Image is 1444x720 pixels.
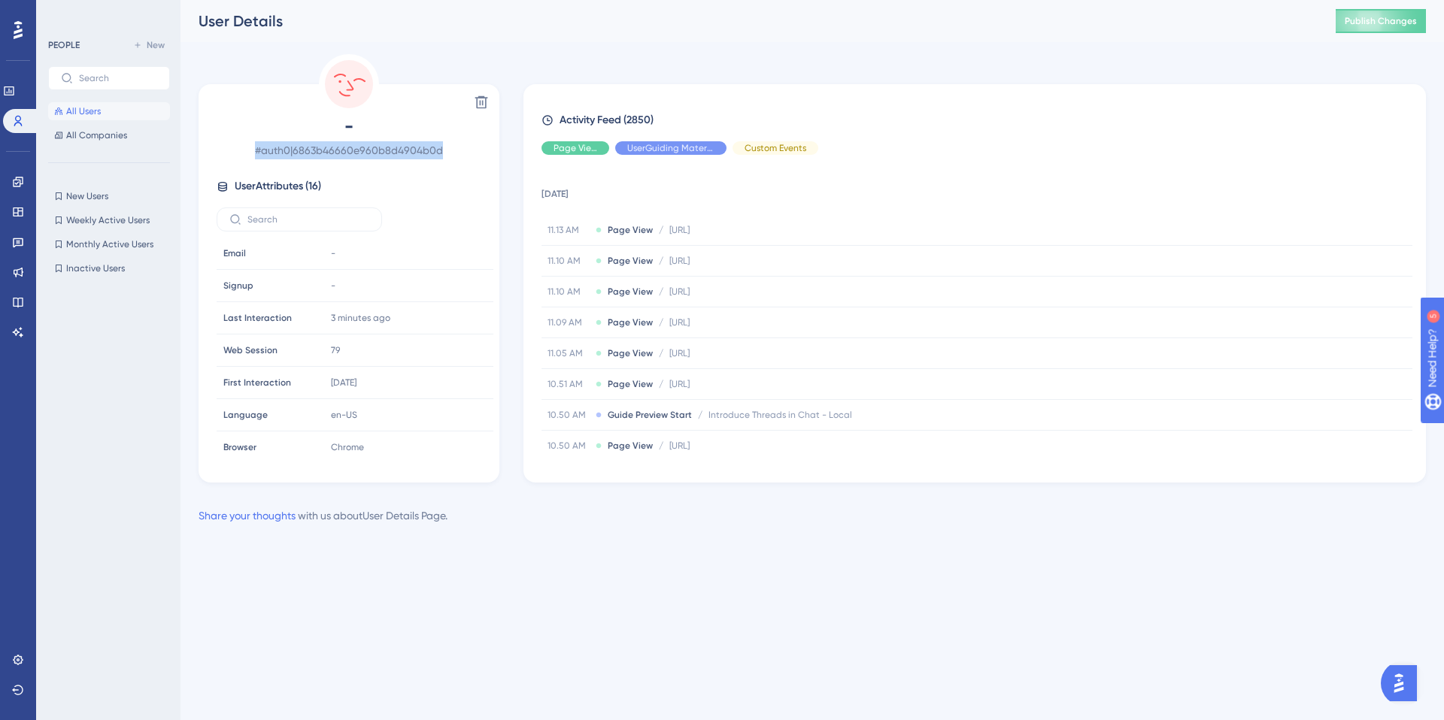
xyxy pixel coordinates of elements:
[331,280,335,292] span: -
[669,255,690,267] span: [URL]
[669,316,690,328] span: [URL]
[608,440,653,452] span: Page View
[669,347,690,359] span: [URL]
[669,440,690,452] span: [URL]
[659,255,663,267] span: /
[223,441,256,453] span: Browser
[66,214,150,226] span: Weekly Active Users
[223,247,246,259] span: Email
[66,105,101,117] span: All Users
[669,224,690,236] span: [URL]
[659,224,663,236] span: /
[105,8,109,20] div: 5
[608,224,653,236] span: Page View
[247,214,369,225] input: Search
[223,409,268,421] span: Language
[331,344,340,356] span: 79
[331,313,390,323] time: 3 minutes ago
[66,190,108,202] span: New Users
[223,280,253,292] span: Signup
[669,286,690,298] span: [URL]
[217,114,481,138] span: -
[548,378,590,390] span: 10.51 AM
[560,111,654,129] span: Activity Feed (2850)
[223,344,278,356] span: Web Session
[548,224,590,236] span: 11.13 AM
[554,142,597,154] span: Page View
[659,440,663,452] span: /
[48,235,170,253] button: Monthly Active Users
[223,377,291,389] span: First Interaction
[608,286,653,298] span: Page View
[48,126,170,144] button: All Companies
[608,255,653,267] span: Page View
[708,409,852,421] span: Introduce Threads in Chat - Local
[659,347,663,359] span: /
[548,316,590,328] span: 11.09 AM
[35,4,94,22] span: Need Help?
[548,286,590,298] span: 11.10 AM
[223,312,292,324] span: Last Interaction
[48,102,170,120] button: All Users
[48,211,170,229] button: Weekly Active Users
[608,378,653,390] span: Page View
[79,73,157,83] input: Search
[745,142,806,154] span: Custom Events
[608,347,653,359] span: Page View
[541,167,1412,215] td: [DATE]
[66,238,153,250] span: Monthly Active Users
[48,39,80,51] div: PEOPLE
[331,377,356,388] time: [DATE]
[66,129,127,141] span: All Companies
[608,316,653,328] span: Page View
[199,507,447,525] div: with us about User Details Page .
[608,409,692,421] span: Guide Preview Start
[128,36,170,54] button: New
[1336,9,1426,33] button: Publish Changes
[331,441,364,453] span: Chrome
[331,409,357,421] span: en-US
[235,177,321,195] span: User Attributes ( 16 )
[48,259,170,277] button: Inactive Users
[548,440,590,452] span: 10.50 AM
[1381,661,1426,706] iframe: UserGuiding AI Assistant Launcher
[331,247,335,259] span: -
[66,262,125,274] span: Inactive Users
[548,255,590,267] span: 11.10 AM
[199,510,296,522] a: Share your thoughts
[1345,15,1417,27] span: Publish Changes
[548,347,590,359] span: 11.05 AM
[669,378,690,390] span: [URL]
[659,316,663,328] span: /
[199,11,1298,32] div: User Details
[217,141,481,159] span: # auth0|6863b46660e960b8d4904b0d
[659,286,663,298] span: /
[627,142,714,154] span: UserGuiding Material
[48,187,170,205] button: New Users
[698,409,702,421] span: /
[548,409,590,421] span: 10.50 AM
[147,39,165,51] span: New
[659,378,663,390] span: /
